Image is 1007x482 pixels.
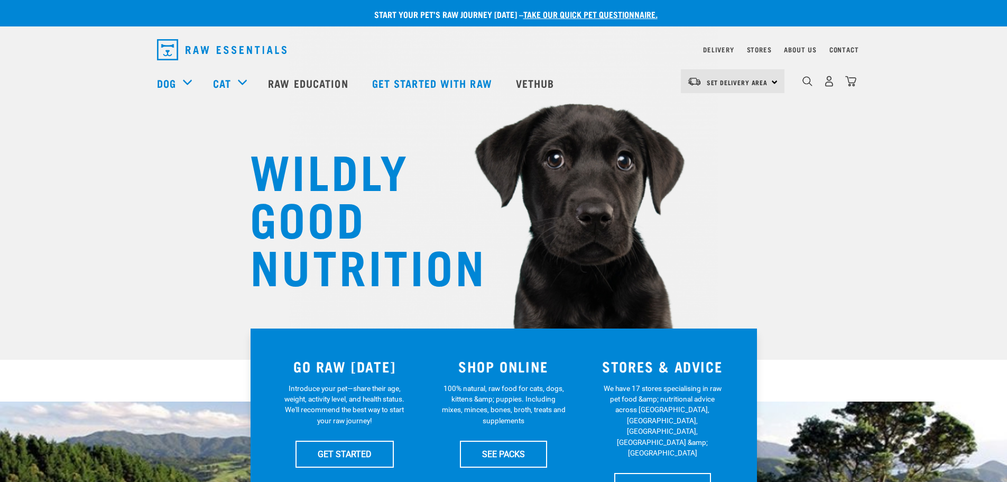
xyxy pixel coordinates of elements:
[213,75,231,91] a: Cat
[295,441,394,467] a: GET STARTED
[441,383,566,426] p: 100% natural, raw food for cats, dogs, kittens &amp; puppies. Including mixes, minces, bones, bro...
[430,358,577,375] h3: SHOP ONLINE
[829,48,859,51] a: Contact
[505,62,568,104] a: Vethub
[460,441,547,467] a: SEE PACKS
[362,62,505,104] a: Get started with Raw
[707,80,768,84] span: Set Delivery Area
[824,76,835,87] img: user.png
[149,35,859,65] nav: dropdown navigation
[157,75,176,91] a: Dog
[703,48,734,51] a: Delivery
[784,48,816,51] a: About Us
[687,77,701,86] img: van-moving.png
[157,39,287,60] img: Raw Essentials Logo
[845,76,856,87] img: home-icon@2x.png
[282,383,407,426] p: Introduce your pet—share their age, weight, activity level, and health status. We'll recommend th...
[257,62,361,104] a: Raw Education
[272,358,418,375] h3: GO RAW [DATE]
[250,145,461,288] h1: WILDLY GOOD NUTRITION
[802,76,812,86] img: home-icon-1@2x.png
[747,48,772,51] a: Stores
[600,383,725,459] p: We have 17 stores specialising in raw pet food &amp; nutritional advice across [GEOGRAPHIC_DATA],...
[589,358,736,375] h3: STORES & ADVICE
[523,12,658,16] a: take our quick pet questionnaire.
